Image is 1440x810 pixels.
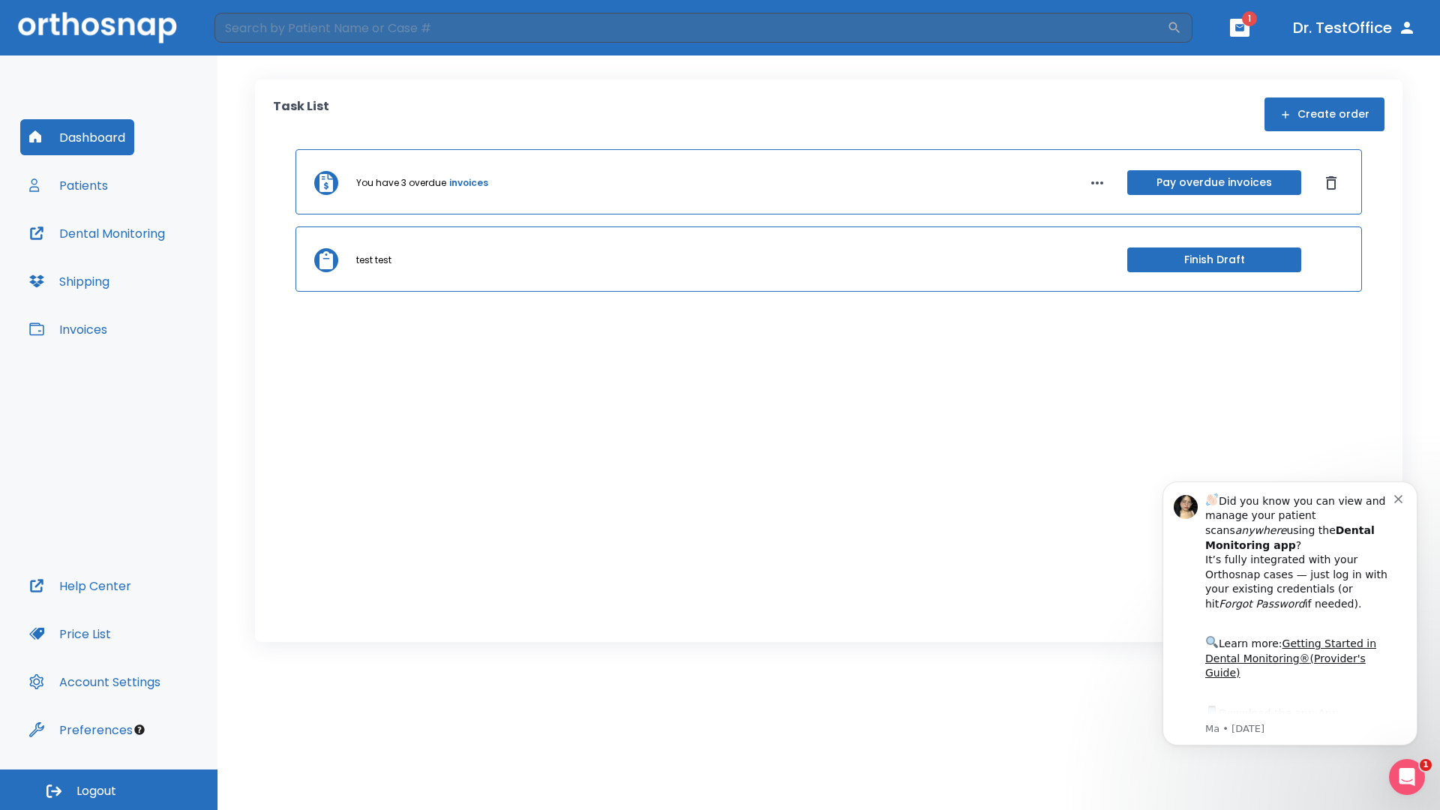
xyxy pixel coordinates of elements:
[76,783,116,799] span: Logout
[1420,759,1432,771] span: 1
[356,176,446,190] p: You have 3 overdue
[20,616,120,652] button: Price List
[1127,170,1301,195] button: Pay overdue invoices
[214,13,1167,43] input: Search by Patient Name or Case #
[20,664,169,700] button: Account Settings
[1127,247,1301,272] button: Finish Draft
[1319,171,1343,195] button: Dismiss
[356,253,391,267] p: test test
[133,723,146,736] div: Tooltip anchor
[20,712,142,748] button: Preferences
[20,167,117,203] button: Patients
[1287,14,1422,41] button: Dr. TestOffice
[1264,97,1384,131] button: Create order
[20,215,174,251] button: Dental Monitoring
[273,97,329,131] p: Task List
[18,12,177,43] img: Orthosnap
[1242,11,1257,26] span: 1
[1389,759,1425,795] iframe: Intercom live chat
[449,176,488,190] a: invoices
[20,311,116,347] button: Invoices
[20,119,134,155] button: Dashboard
[1140,463,1440,802] iframe: Intercom notifications message
[20,568,140,604] button: Help Center
[20,263,118,299] button: Shipping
